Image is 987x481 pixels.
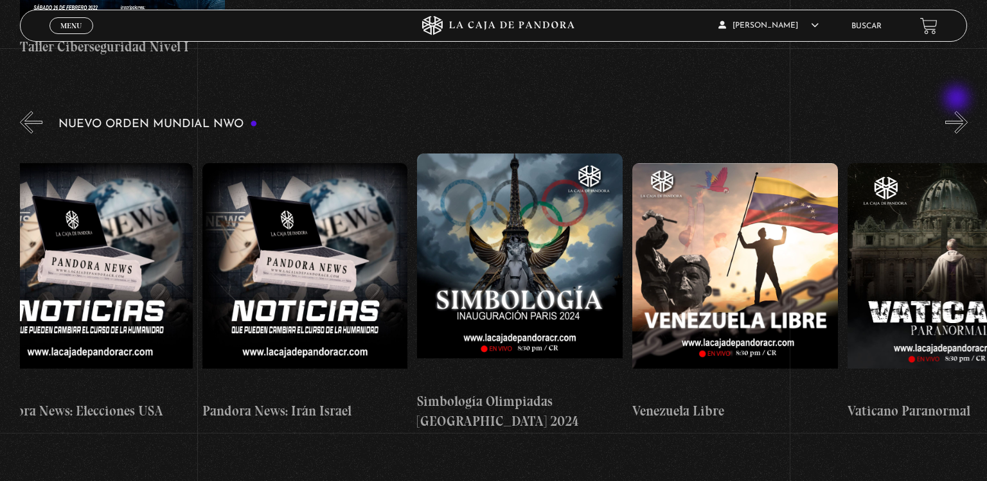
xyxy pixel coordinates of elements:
h3: Nuevo Orden Mundial NWO [58,118,258,130]
span: [PERSON_NAME] [718,22,819,30]
a: Simbología Olimpiadas [GEOGRAPHIC_DATA] 2024 [417,143,623,442]
button: Next [945,111,968,134]
button: Previous [20,111,42,134]
a: Pandora News: Irán Israel [202,143,408,442]
h4: Venezuela Libre [632,401,838,421]
span: Cerrar [57,33,87,42]
a: Venezuela Libre [632,143,838,442]
a: Buscar [851,22,882,30]
a: View your shopping cart [920,17,938,34]
h4: Taller Ciberseguridad Nivel I [20,37,226,57]
h4: Simbología Olimpiadas [GEOGRAPHIC_DATA] 2024 [417,391,623,432]
h4: Pandora News: Irán Israel [202,401,408,421]
span: Menu [60,22,82,30]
